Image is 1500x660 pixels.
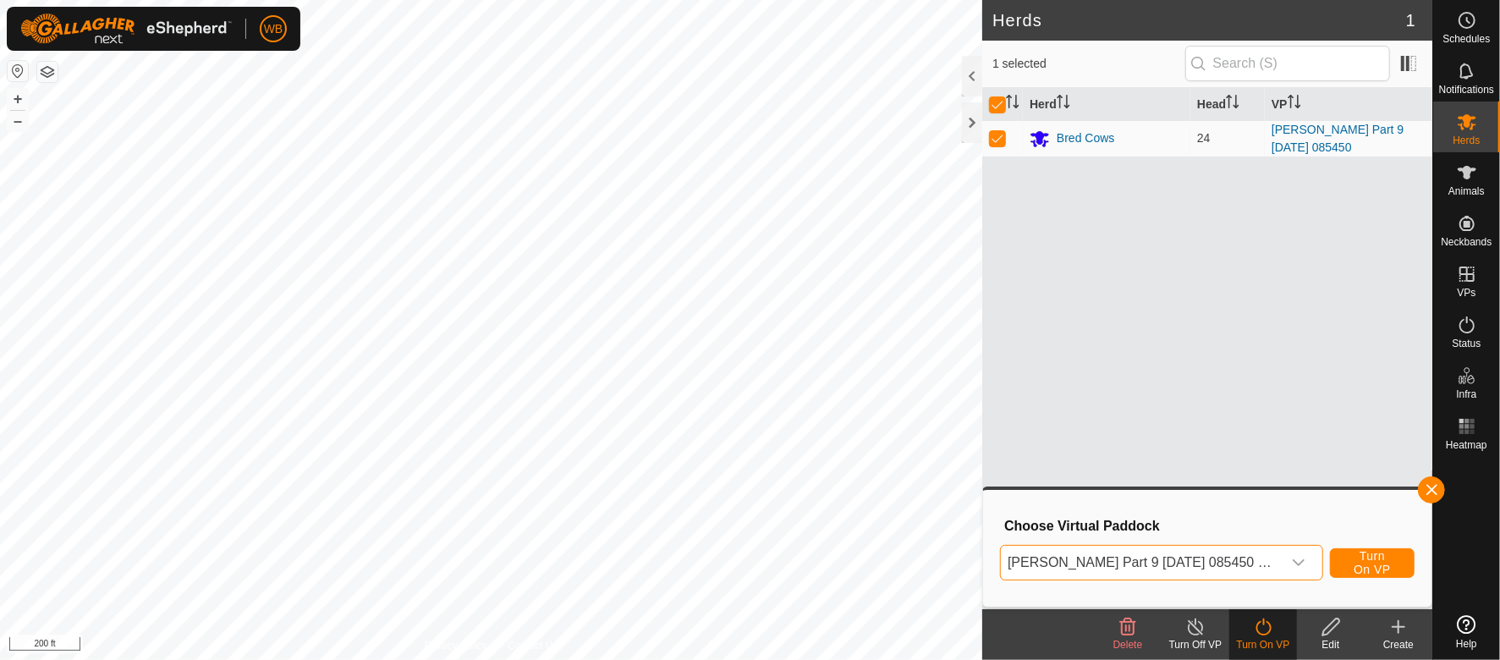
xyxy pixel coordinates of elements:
th: Herd [1023,88,1190,121]
span: Infra [1456,389,1476,399]
p-sorticon: Activate to sort [1226,97,1239,111]
button: Turn On VP [1330,548,1415,578]
p-sorticon: Activate to sort [1057,97,1070,111]
span: Animals [1448,186,1485,196]
div: dropdown trigger [1282,546,1316,580]
img: Gallagher Logo [20,14,232,44]
div: Edit [1297,637,1365,652]
div: Turn Off VP [1162,637,1229,652]
a: Help [1433,608,1500,656]
a: Contact Us [508,638,558,653]
span: VPs [1457,288,1475,298]
span: Schedules [1442,34,1490,44]
span: Status [1452,338,1481,349]
span: 1 selected [992,55,1185,73]
button: – [8,111,28,131]
span: Delete [1113,639,1143,651]
span: Sams Part 9 2025-08-10 085450 - COPY [1001,546,1282,580]
span: WB [264,20,283,38]
div: Turn On VP [1229,637,1297,652]
span: Heatmap [1446,440,1487,450]
div: Create [1365,637,1432,652]
span: Neckbands [1441,237,1492,247]
p-sorticon: Activate to sort [1288,97,1301,111]
div: Bred Cows [1057,129,1114,147]
span: 24 [1197,131,1211,145]
th: VP [1265,88,1432,121]
input: Search (S) [1185,46,1390,81]
button: Reset Map [8,61,28,81]
a: [PERSON_NAME] Part 9 [DATE] 085450 [1272,123,1404,154]
span: Notifications [1439,85,1494,95]
button: + [8,89,28,109]
span: Help [1456,639,1477,649]
button: Map Layers [37,62,58,82]
a: Privacy Policy [425,638,488,653]
span: Turn On VP [1351,549,1393,576]
span: Herds [1453,135,1480,146]
p-sorticon: Activate to sort [1006,97,1019,111]
span: 1 [1406,8,1415,33]
h3: Choose Virtual Paddock [1004,518,1415,534]
h2: Herds [992,10,1406,30]
th: Head [1190,88,1265,121]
